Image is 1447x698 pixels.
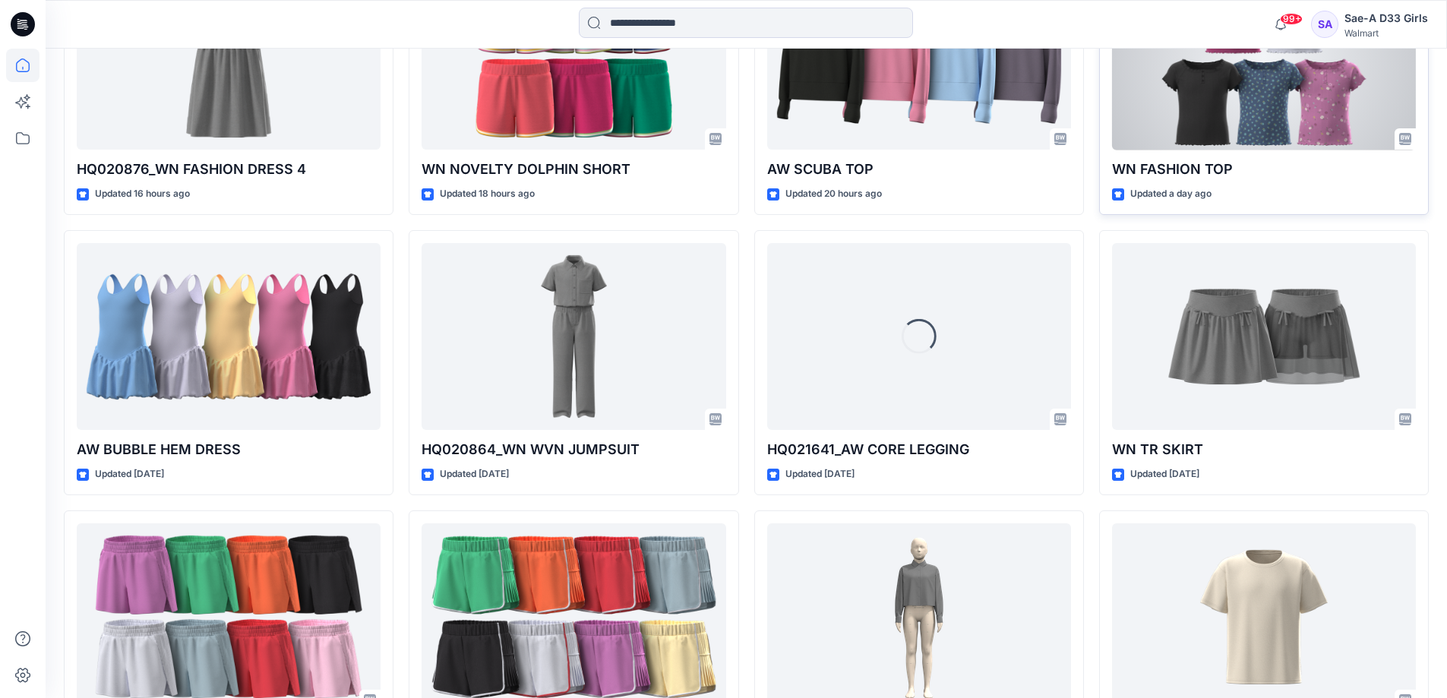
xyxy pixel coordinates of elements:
[785,466,855,482] p: Updated [DATE]
[77,439,381,460] p: AW BUBBLE HEM DRESS
[1344,27,1428,39] div: Walmart
[1130,186,1212,202] p: Updated a day ago
[440,466,509,482] p: Updated [DATE]
[1112,243,1416,431] a: WN TR SKIRT
[77,159,381,180] p: HQ020876_WN FASHION DRESS 4
[95,466,164,482] p: Updated [DATE]
[77,243,381,431] a: AW BUBBLE HEM DRESS
[785,186,882,202] p: Updated 20 hours ago
[422,243,725,431] a: HQ020864_WN WVN JUMPSUIT
[422,439,725,460] p: HQ020864_WN WVN JUMPSUIT
[767,159,1071,180] p: AW SCUBA TOP
[1311,11,1338,38] div: SA
[767,439,1071,460] p: HQ021641_AW CORE LEGGING
[1130,466,1199,482] p: Updated [DATE]
[1344,9,1428,27] div: Sae-A D33 Girls
[422,159,725,180] p: WN NOVELTY DOLPHIN SHORT
[440,186,535,202] p: Updated 18 hours ago
[1112,159,1416,180] p: WN FASHION TOP
[1112,439,1416,460] p: WN TR SKIRT
[1280,13,1303,25] span: 99+
[95,186,190,202] p: Updated 16 hours ago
